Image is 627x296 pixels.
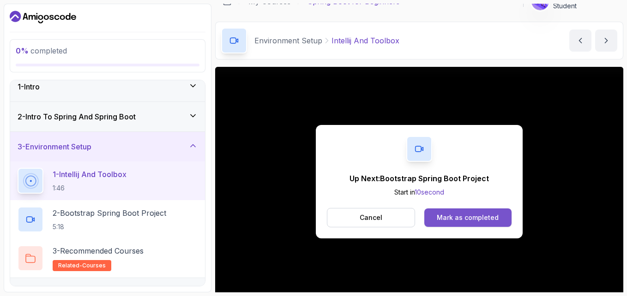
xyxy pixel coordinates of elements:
h3: 3 - Environment Setup [18,141,91,152]
p: Environment Setup [254,35,322,46]
p: Cancel [360,213,382,222]
button: 3-Environment Setup [10,132,205,161]
button: Mark as completed [424,208,512,227]
p: Start in [350,188,489,197]
button: Cancel [327,208,415,227]
span: completed [16,46,67,55]
p: 5:18 [53,222,166,231]
button: 3-Recommended Coursesrelated-courses [18,245,198,271]
button: 2-Bootstrap Spring Boot Project5:18 [18,207,198,232]
button: 1-Intellij And Toolbox1:46 [18,168,198,194]
span: 10 second [415,188,444,196]
iframe: 1 - IntelliJ and Toolbox [215,67,623,296]
p: 1:46 [53,184,127,193]
p: 3 - Recommended Courses [53,245,144,256]
button: previous content [569,30,591,52]
button: 1-Intro [10,72,205,101]
button: next content [595,30,617,52]
h3: 2 - Intro To Spring And Spring Boot [18,111,136,122]
p: Up Next: Bootstrap Spring Boot Project [350,173,489,184]
p: 2 - Bootstrap Spring Boot Project [53,207,166,219]
span: related-courses [58,262,106,269]
span: 0 % [16,46,29,55]
p: Student [553,1,607,11]
div: Mark as completed [437,213,499,222]
a: Dashboard [10,10,76,24]
p: 1 - Intellij And Toolbox [53,169,127,180]
button: 2-Intro To Spring And Spring Boot [10,102,205,131]
h3: 1 - Intro [18,81,40,92]
p: Intellij And Toolbox [332,35,399,46]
